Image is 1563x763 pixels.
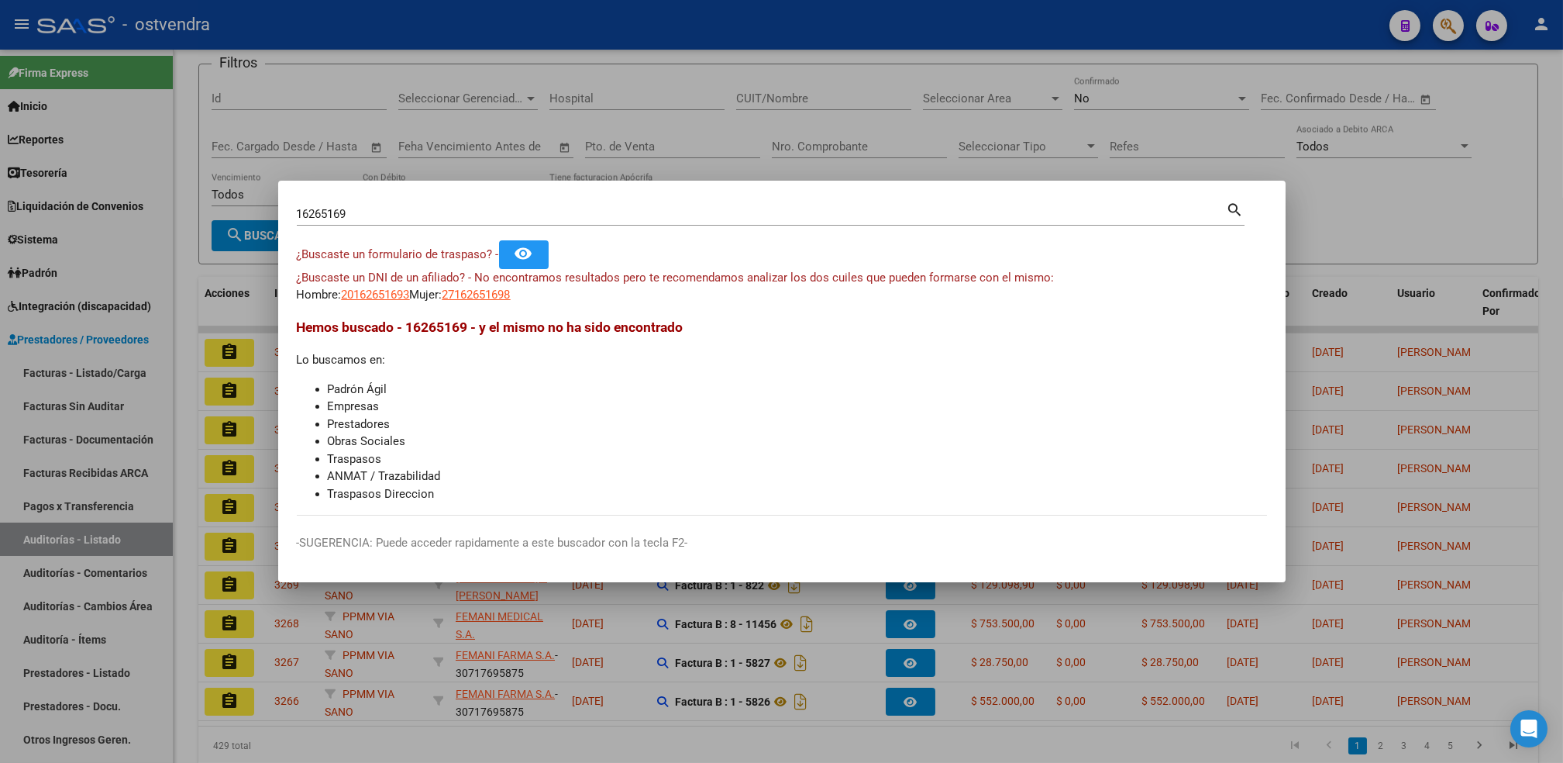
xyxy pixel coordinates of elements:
[328,451,1267,468] li: Traspasos
[1510,710,1548,747] div: Open Intercom Messenger
[297,319,683,335] span: Hemos buscado - 16265169 - y el mismo no ha sido encontrado
[328,381,1267,399] li: Padrón Ágil
[328,468,1267,485] li: ANMAT / Trazabilidad
[297,271,1055,285] span: ¿Buscaste un DNI de un afiliado? - No encontramos resultados pero te recomendamos analizar los do...
[297,317,1267,502] div: Lo buscamos en:
[1227,199,1245,218] mat-icon: search
[328,398,1267,416] li: Empresas
[342,288,410,302] span: 20162651693
[297,269,1267,304] div: Hombre: Mujer:
[328,433,1267,451] li: Obras Sociales
[297,247,499,261] span: ¿Buscaste un formulario de traspaso? -
[442,288,511,302] span: 27162651698
[297,534,1267,552] p: -SUGERENCIA: Puede acceder rapidamente a este buscador con la tecla F2-
[515,244,533,263] mat-icon: remove_red_eye
[328,416,1267,433] li: Prestadores
[328,485,1267,503] li: Traspasos Direccion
